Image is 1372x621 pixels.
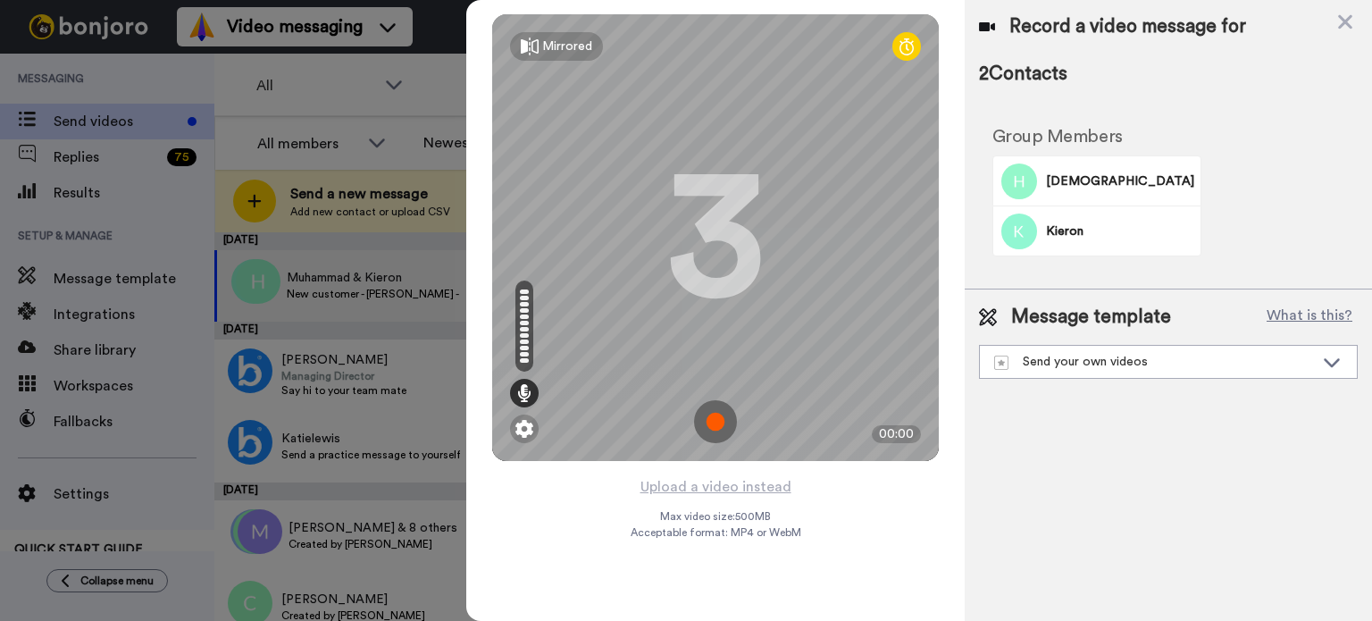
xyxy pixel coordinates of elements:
[1046,222,1194,240] span: Kieron
[666,171,765,305] div: 3
[1001,164,1037,199] img: Image of Muhammad
[635,475,797,499] button: Upload a video instead
[994,353,1314,371] div: Send your own videos
[1011,304,1171,331] span: Message template
[515,420,533,438] img: ic_gear.svg
[1261,304,1358,331] button: What is this?
[994,356,1008,370] img: demo-template.svg
[694,400,737,443] img: ic_record_start.svg
[872,425,921,443] div: 00:00
[1001,214,1037,249] img: Image of Kieron
[1046,172,1194,190] span: [DEMOGRAPHIC_DATA]
[992,127,1201,147] h2: Group Members
[631,525,801,540] span: Acceptable format: MP4 or WebM
[660,509,771,524] span: Max video size: 500 MB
